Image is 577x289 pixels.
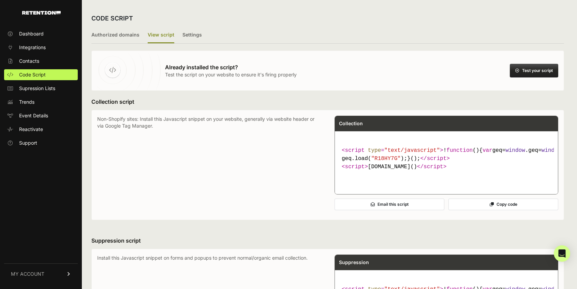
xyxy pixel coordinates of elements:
button: Copy code [448,199,558,210]
h3: Collection script [91,98,564,106]
div: Open Intercom Messenger [554,245,570,262]
div: Suppression [335,255,558,270]
span: window [542,147,561,154]
label: Authorized domains [91,27,139,43]
span: Trends [19,99,34,105]
span: Event Details [19,112,48,119]
a: Contacts [4,56,78,67]
span: Integrations [19,44,46,51]
a: Reactivate [4,124,78,135]
span: function [446,147,473,154]
img: Retention.com [22,11,61,15]
span: Dashboard [19,30,44,37]
div: Collection [335,116,558,131]
span: window [505,147,525,154]
span: Supression Lists [19,85,55,92]
span: < = > [342,147,443,154]
h3: Suppression script [91,236,564,245]
label: Settings [182,27,202,43]
span: Support [19,140,37,146]
span: Reactivate [19,126,43,133]
span: </ > [420,156,449,162]
span: script [345,147,365,154]
span: type [368,147,381,154]
span: MY ACCOUNT [11,271,44,277]
a: Code Script [4,69,78,80]
a: MY ACCOUNT [4,263,78,284]
h3: Already installed the script? [165,63,297,71]
span: Contacts [19,58,39,64]
span: ( ) [446,147,479,154]
span: script [427,156,447,162]
span: script [345,164,365,170]
a: Support [4,138,78,148]
button: Test your script [510,64,558,77]
span: "R18HY7G" [371,156,400,162]
code: [DOMAIN_NAME]() [339,144,554,174]
p: Non-Shopify sites: Install this Javascript snippet on your website, generally via website header ... [97,116,321,214]
h2: CODE SCRIPT [91,14,133,23]
span: var [483,147,492,154]
a: Supression Lists [4,83,78,94]
span: < > [342,164,368,170]
span: "text/javascript" [384,147,440,154]
a: Dashboard [4,28,78,39]
span: </ > [417,164,446,170]
a: Event Details [4,110,78,121]
label: View script [148,27,174,43]
a: Integrations [4,42,78,53]
a: Trends [4,97,78,107]
button: Email this script [335,199,444,210]
p: Test the script on your website to ensure it's firing properly [165,71,297,78]
span: Code Script [19,71,46,78]
span: script [424,164,443,170]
